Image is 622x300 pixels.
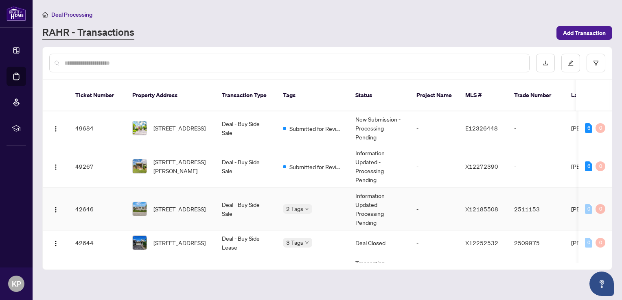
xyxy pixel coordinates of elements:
td: 2509975 [508,230,565,255]
td: Deal - Buy Side Sale [215,145,276,188]
span: Deal Processing [51,11,92,18]
button: edit [561,54,580,72]
td: - [410,255,459,298]
img: Logo [53,126,59,132]
span: edit [568,60,574,66]
img: Logo [53,164,59,170]
button: Open asap [589,272,614,296]
div: 0 [585,204,592,214]
img: Logo [53,240,59,247]
span: [STREET_ADDRESS] [153,124,206,133]
img: thumbnail-img [133,121,147,135]
td: 49684 [69,111,126,145]
button: download [536,54,555,72]
span: X12252532 [465,239,498,246]
th: Status [349,80,410,111]
td: - [508,145,565,188]
span: X12272390 [465,163,498,170]
th: Tags [276,80,349,111]
div: 0 [585,238,592,248]
span: 3 Tags [286,238,303,247]
td: 41681 [69,255,126,298]
span: Submitted for Review [289,124,342,133]
span: down [305,241,309,245]
img: thumbnail-img [133,236,147,250]
td: Information Updated - Processing Pending [349,145,410,188]
span: home [42,12,48,17]
td: 42646 [69,188,126,230]
th: Project Name [410,80,459,111]
span: [STREET_ADDRESS] [153,238,206,247]
span: 2 Tags [286,204,303,213]
a: RAHR - Transactions [42,26,134,40]
button: filter [587,54,605,72]
td: 49267 [69,145,126,188]
td: 42644 [69,230,126,255]
td: Transaction Processing Complete - Awaiting Payment [349,255,410,298]
td: New Submission - Processing Pending [349,111,410,145]
td: 2510671 [508,255,565,298]
button: Logo [49,122,62,135]
span: KP [12,278,21,289]
td: - [410,230,459,255]
div: 6 [585,161,592,171]
td: - [508,111,565,145]
img: thumbnail-img [133,159,147,173]
div: 0 [596,238,605,248]
button: Logo [49,202,62,215]
button: Logo [49,236,62,249]
td: Deal Closed [349,230,410,255]
td: - [410,188,459,230]
span: Add Transaction [563,26,606,39]
span: [STREET_ADDRESS][PERSON_NAME] [153,157,209,175]
td: - [410,145,459,188]
span: X12185508 [465,205,498,213]
td: Deal - Buy Side Sale [215,255,276,298]
span: E12326448 [465,124,498,132]
div: 0 [596,161,605,171]
th: Property Address [126,80,215,111]
td: Deal - Buy Side Sale [215,188,276,230]
span: Submitted for Review [289,162,342,171]
img: thumbnail-img [133,202,147,216]
img: Logo [53,207,59,213]
div: 0 [596,123,605,133]
th: Ticket Number [69,80,126,111]
div: 6 [585,123,592,133]
td: Information Updated - Processing Pending [349,188,410,230]
span: download [543,60,548,66]
td: - [410,111,459,145]
img: logo [7,6,26,21]
div: 0 [596,204,605,214]
th: Trade Number [508,80,565,111]
span: [STREET_ADDRESS] [153,204,206,213]
td: Deal - Buy Side Sale [215,111,276,145]
span: down [305,207,309,211]
td: Deal - Buy Side Lease [215,230,276,255]
th: Transaction Type [215,80,276,111]
td: 2511153 [508,188,565,230]
span: filter [593,60,599,66]
th: MLS # [459,80,508,111]
button: Add Transaction [556,26,612,40]
button: Logo [49,160,62,173]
